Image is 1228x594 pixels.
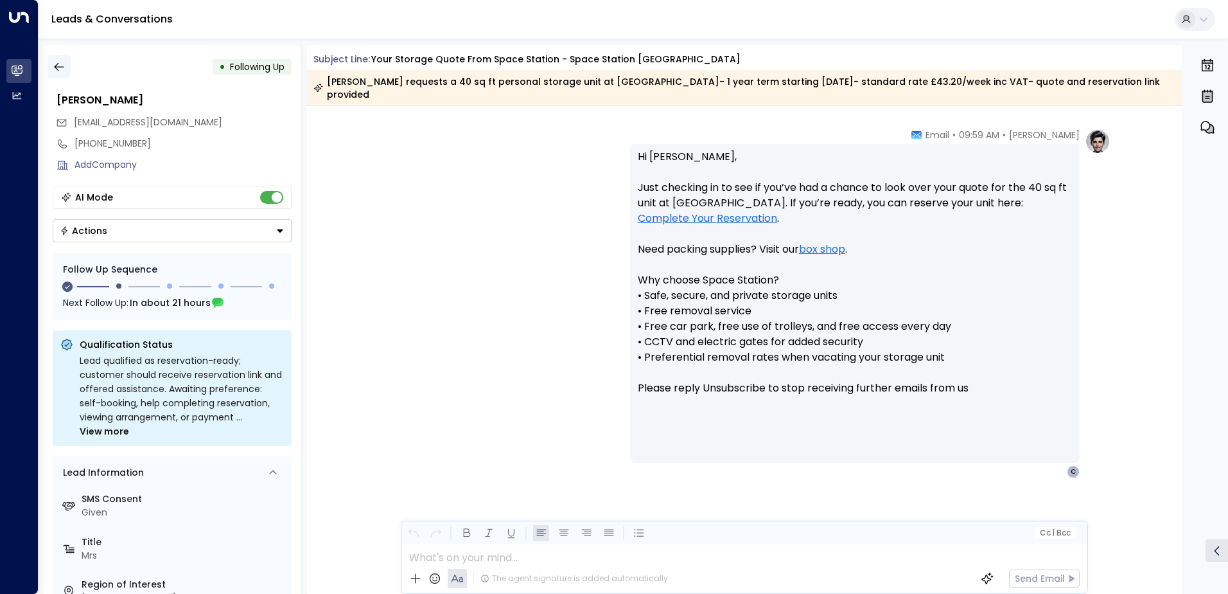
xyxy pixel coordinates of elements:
[371,53,741,66] div: Your storage quote from Space Station - Space Station [GEOGRAPHIC_DATA]
[1034,527,1075,539] button: Cc|Bcc
[1009,129,1080,141] span: [PERSON_NAME]
[925,129,949,141] span: Email
[480,573,668,584] div: The agent signature is added automatically
[60,225,107,237] div: Actions
[57,93,292,108] div: [PERSON_NAME]
[405,525,421,541] button: Undo
[638,211,777,226] a: Complete Your Reservation
[82,578,286,591] label: Region of Interest
[799,242,845,257] a: box shop
[1067,465,1080,478] div: C
[82,535,286,549] label: Title
[82,506,286,519] div: Given
[130,296,211,310] span: In about 21 hours
[952,129,956,141] span: •
[58,466,144,480] div: Lead Information
[82,492,286,506] label: SMS Consent
[82,549,286,562] div: Mrs
[230,60,285,73] span: Following Up
[80,424,129,438] span: View more
[219,55,225,78] div: •
[74,116,222,129] span: [EMAIL_ADDRESS][DOMAIN_NAME]
[428,525,444,541] button: Redo
[75,191,113,204] div: AI Mode
[959,129,999,141] span: 09:59 AM
[53,219,292,242] button: Actions
[63,296,281,310] div: Next Follow Up:
[1085,129,1110,154] img: profile-logo.png
[63,263,281,276] div: Follow Up Sequence
[1039,528,1070,537] span: Cc Bcc
[1052,528,1055,537] span: |
[74,116,222,129] span: caroline_ardelet@yahoo.fr
[75,137,292,150] div: [PHONE_NUMBER]
[1003,129,1006,141] span: •
[75,158,292,172] div: AddCompany
[313,75,1175,101] div: [PERSON_NAME] requests a 40 sq ft personal storage unit at [GEOGRAPHIC_DATA]- 1 year term startin...
[51,12,173,26] a: Leads & Conversations
[313,53,370,66] span: Subject Line:
[638,149,1072,411] p: Hi [PERSON_NAME], Just checking in to see if you’ve had a chance to look over your quote for the ...
[80,338,284,351] p: Qualification Status
[80,354,284,438] div: Lead qualified as reservation-ready; customer should receive reservation link and offered assista...
[53,219,292,242] div: Button group with a nested menu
